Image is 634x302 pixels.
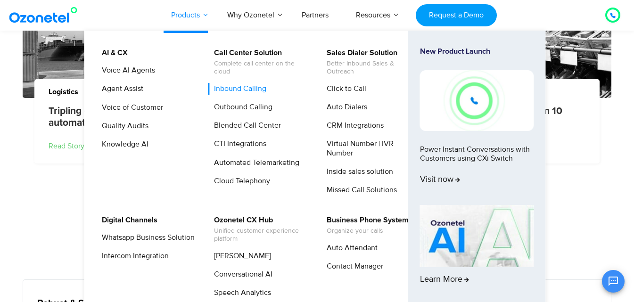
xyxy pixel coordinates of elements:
[96,65,156,76] a: Voice AI Agents
[208,101,274,113] a: Outbound Calling
[416,4,496,26] a: Request a Demo
[321,184,398,196] a: Missed Call Solutions
[420,175,460,185] span: Visit now
[208,138,268,150] a: CTI Integrations
[96,102,165,114] a: Voice of Customer
[208,250,272,262] a: [PERSON_NAME]
[96,139,150,150] a: Knowledge AI
[321,83,368,95] a: Click to Call
[327,60,420,76] span: Better Inbound Sales & Outreach
[208,83,268,95] a: Inbound Calling
[420,205,534,267] img: AI
[214,60,307,76] span: Complete call center on the cloud
[96,120,150,132] a: Quality Audits
[321,242,379,254] a: Auto Attendant
[208,175,272,187] a: Cloud Telephony
[420,47,534,201] a: New Product LaunchPower Instant Conversations with Customers using CXi SwitchVisit now
[208,287,272,299] a: Speech Analytics
[49,140,91,152] a: Read more about Tripling capacity with automation
[327,227,409,235] span: Organize your calls
[34,76,210,96] div: Logistics
[96,214,159,226] a: Digital Channels
[214,227,307,243] span: Unified customer experience platform
[49,105,178,129] a: Tripling capacity with automation
[208,214,308,245] a: Ozonetel CX HubUnified customer experience platform
[321,261,385,272] a: Contact Manager
[321,120,385,131] a: CRM Integrations
[208,47,308,77] a: Call Center SolutionComplete call center on the cloud
[321,166,395,178] a: Inside sales solution
[420,275,469,285] span: Learn More
[23,220,612,239] h2: Why Ozonetel?
[602,270,625,293] button: Open chat
[321,214,410,237] a: Business Phone SystemOrganize your calls
[321,47,421,77] a: Sales Dialer SolutionBetter Inbound Sales & Outreach
[96,232,196,244] a: Whatsapp Business Solution
[208,269,274,280] a: Conversational AI
[208,120,282,131] a: Blended Call Center
[208,157,301,169] a: Automated Telemarketing
[420,205,534,301] a: Learn More
[321,138,421,159] a: Virtual Number | IVR Number
[96,83,145,95] a: Agent Assist
[96,250,170,262] a: Intercom Integration
[420,70,534,131] img: New-Project-17.png
[321,101,369,113] a: Auto Dialers
[96,47,129,59] a: AI & CX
